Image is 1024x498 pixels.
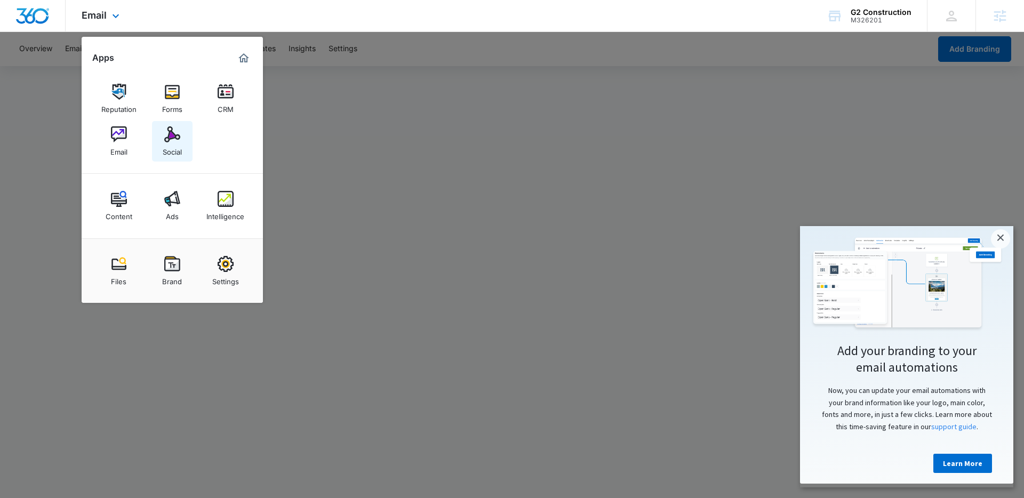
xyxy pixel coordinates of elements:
h2: Apps [92,53,114,63]
a: Intelligence [205,186,246,226]
div: Intelligence [206,207,244,221]
a: Social [152,121,193,162]
a: Reputation [99,78,139,119]
div: Forms [162,100,182,114]
a: Files [99,251,139,291]
div: CRM [218,100,234,114]
a: Ads [152,186,193,226]
div: Email [110,142,127,156]
a: Forms [152,78,193,119]
a: Marketing 360® Dashboard [235,50,252,67]
a: CRM [205,78,246,119]
div: Content [106,207,132,221]
a: Settings [205,251,246,291]
div: account id [851,17,911,24]
div: Settings [212,272,239,286]
span: Email [82,10,107,21]
div: account name [851,8,911,17]
div: Social [163,142,182,156]
iframe: To enrich screen reader interactions, please activate Accessibility in Grammarly extension settings [800,226,1013,487]
a: Brand [152,251,193,291]
a: Email [99,121,139,162]
div: Reputation [101,100,137,114]
div: Brand [162,272,182,286]
div: Ads [166,207,179,221]
a: Content [99,186,139,226]
div: Files [111,272,126,286]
